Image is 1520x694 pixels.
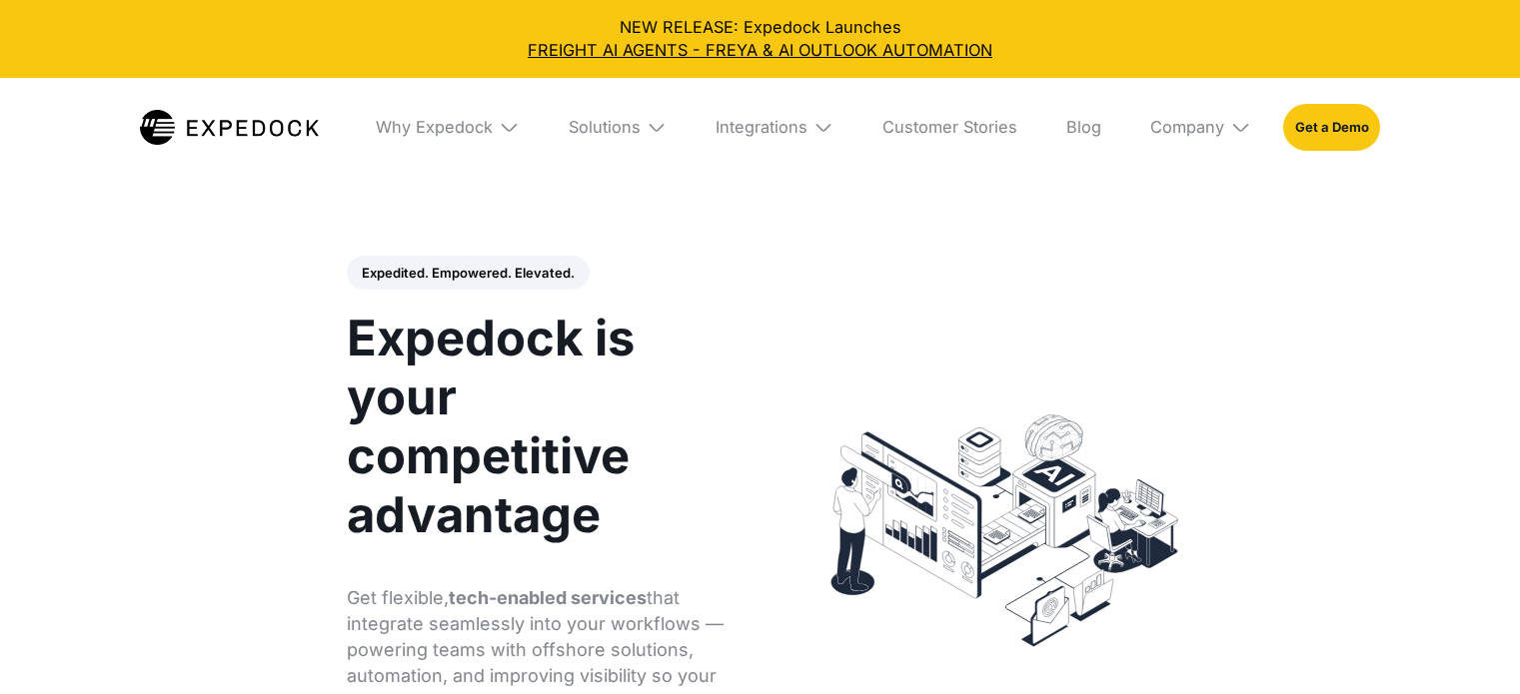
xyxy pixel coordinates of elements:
[1134,78,1267,176] div: Company
[866,78,1034,176] a: Customer Stories
[552,78,683,176] div: Solutions
[716,117,807,137] div: Integrations
[376,117,493,137] div: Why Expedock
[360,78,536,176] div: Why Expedock
[700,78,850,176] div: Integrations
[1283,104,1380,151] a: Get a Demo
[569,117,641,137] div: Solutions
[347,310,740,544] h1: Expedock is your competitive advantage
[1050,78,1118,176] a: Blog
[449,587,647,608] strong: tech-enabled services
[16,16,1503,62] div: NEW RELEASE: Expedock Launches
[1150,117,1224,137] div: Company
[16,39,1503,62] a: FREIGHT AI AGENTS - FREYA & AI OUTLOOK AUTOMATION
